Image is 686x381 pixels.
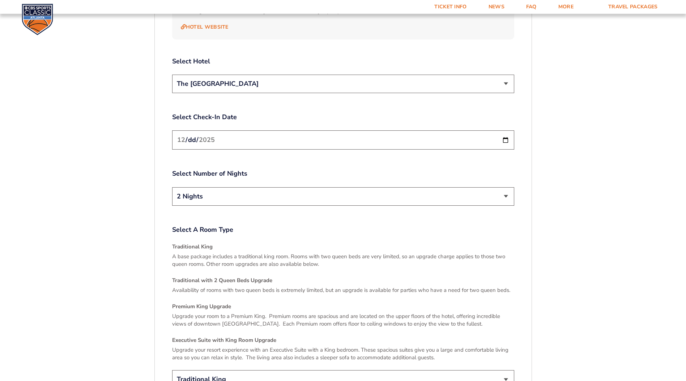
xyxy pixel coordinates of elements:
label: Select A Room Type [172,225,514,234]
p: Upgrade your resort experience with an Executive Suite with a King bedroom. These spacious suites... [172,346,514,361]
img: CBS Sports Classic [22,4,53,35]
h4: Premium King Upgrade [172,303,514,310]
h4: Traditional with 2 Queen Beds Upgrade [172,277,514,284]
p: Availability of rooms with two queen beds is extremely limited, but an upgrade is available for p... [172,286,514,294]
h4: Executive Suite with King Room Upgrade [172,336,514,344]
h4: Traditional King [172,243,514,251]
label: Select Hotel [172,57,514,66]
a: Hotel Website [181,24,229,30]
label: Select Check-In Date [172,113,514,122]
label: Select Number of Nights [172,169,514,178]
p: Upgrade your room to a Premium King. Premium rooms are spacious and are located on the upper floo... [172,313,514,328]
p: A base package includes a traditional king room. Rooms with two queen beds are very limited, so a... [172,253,514,268]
